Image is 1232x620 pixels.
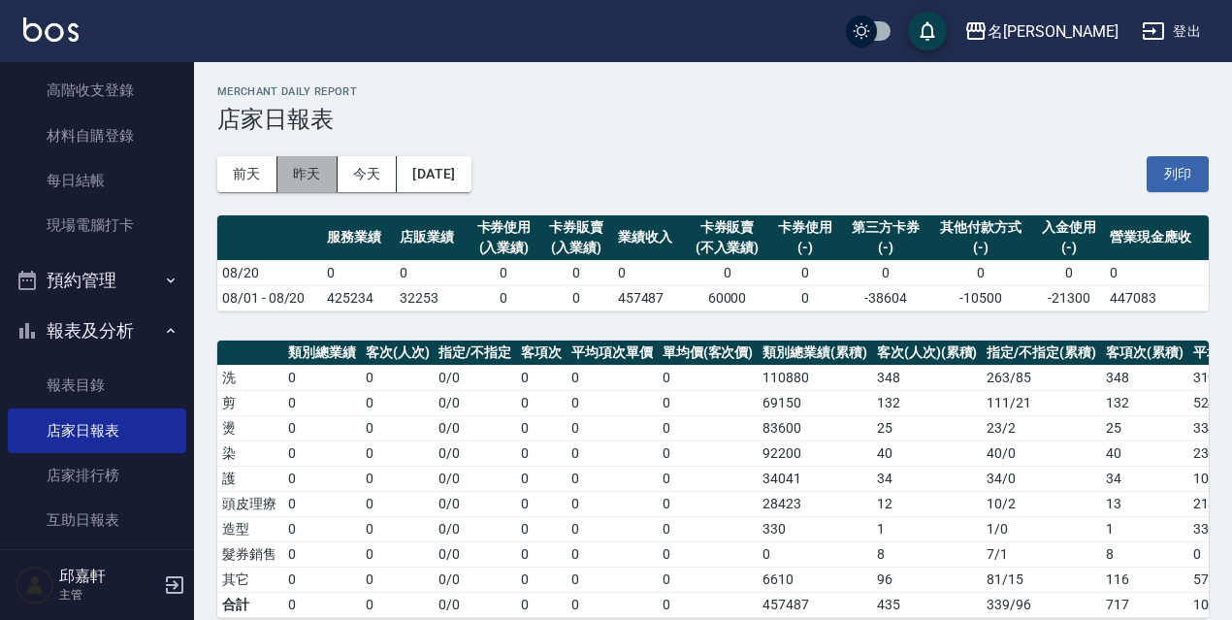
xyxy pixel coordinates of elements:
td: 0 [516,365,567,390]
a: 每日結帳 [8,158,186,203]
th: 單均價(客次價) [658,341,759,366]
button: 前天 [217,156,277,192]
th: 客項次 [516,341,567,366]
button: [DATE] [397,156,470,192]
td: 0 [283,592,361,617]
button: 報表及分析 [8,306,186,356]
th: 指定/不指定(累積) [982,341,1101,366]
td: 457487 [758,592,872,617]
a: 高階收支登錄 [8,68,186,113]
th: 營業現金應收 [1105,215,1209,261]
td: 34 [1101,466,1188,491]
td: 1 / 0 [982,516,1101,541]
td: 0 [361,592,435,617]
th: 類別總業績 [283,341,361,366]
td: 0 [567,415,658,441]
td: 0 [516,491,567,516]
td: 34 [872,466,983,491]
td: 0 [361,541,435,567]
td: 0 / 0 [434,441,516,466]
td: 28423 [758,491,872,516]
div: (入業績) [472,238,535,258]
p: 主管 [59,586,158,604]
td: 合計 [217,592,283,617]
td: 110880 [758,365,872,390]
td: -38604 [841,285,929,310]
td: 40 [1101,441,1188,466]
td: 0 [361,390,435,415]
td: 132 [872,390,983,415]
div: (-) [774,238,837,258]
h3: 店家日報表 [217,106,1209,133]
td: 0 [283,390,361,415]
td: 髮券銷售 [217,541,283,567]
td: 8 [1101,541,1188,567]
td: 0 [658,516,759,541]
td: 0 / 0 [434,415,516,441]
td: 25 [872,415,983,441]
td: 0 [283,466,361,491]
div: 卡券使用 [774,217,837,238]
td: 其它 [217,567,283,592]
td: 0 [567,516,658,541]
td: 13 [1101,491,1188,516]
td: 0 [516,592,567,617]
button: 今天 [338,156,398,192]
th: 客項次(累積) [1101,341,1188,366]
td: 0 [658,592,759,617]
td: 0 / 0 [434,567,516,592]
td: 造型 [217,516,283,541]
td: 0 [567,441,658,466]
td: 0 [516,390,567,415]
td: 0 [658,415,759,441]
td: 0 [658,466,759,491]
td: 0 [567,567,658,592]
td: 0 [685,260,768,285]
a: 材料自購登錄 [8,114,186,158]
td: 0 [613,260,686,285]
td: 1 [872,516,983,541]
td: 0 [658,441,759,466]
td: 護 [217,466,283,491]
td: -10500 [929,285,1033,310]
td: 0 [540,260,613,285]
td: 0 [929,260,1033,285]
td: 0 [283,491,361,516]
div: (-) [934,238,1028,258]
td: 0 [516,567,567,592]
div: (入業績) [545,238,608,258]
div: 其他付款方式 [934,217,1028,238]
td: 0 / 0 [434,466,516,491]
td: 116 [1101,567,1188,592]
td: 0 / 0 [434,491,516,516]
th: 指定/不指定 [434,341,516,366]
td: 洗 [217,365,283,390]
div: 卡券販賣 [690,217,763,238]
td: 0 [283,415,361,441]
td: 0 [758,541,872,567]
td: 0 [361,567,435,592]
td: 40 [872,441,983,466]
button: 昨天 [277,156,338,192]
td: 348 [1101,365,1188,390]
td: -21300 [1033,285,1106,310]
td: 0 / 0 [434,541,516,567]
td: 0 [516,541,567,567]
div: 名[PERSON_NAME] [988,19,1119,44]
td: 0 [395,260,468,285]
div: 入金使用 [1038,217,1101,238]
td: 0 [841,260,929,285]
a: 互助月報表 [8,542,186,587]
td: 111 / 21 [982,390,1101,415]
td: 339/96 [982,592,1101,617]
td: 348 [872,365,983,390]
img: Person [16,566,54,604]
td: 0 [361,516,435,541]
td: 0 [516,466,567,491]
td: 457487 [613,285,686,310]
td: 0 [361,365,435,390]
td: 0 [658,390,759,415]
td: 0 [567,466,658,491]
td: 8 [872,541,983,567]
td: 0 / 0 [434,516,516,541]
